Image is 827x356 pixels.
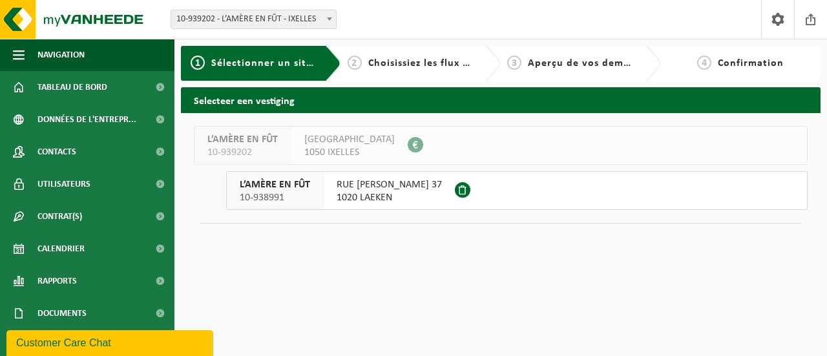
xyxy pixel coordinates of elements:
span: RUE [PERSON_NAME] 37 [337,178,442,191]
span: 3 [507,56,521,70]
span: Rapports [37,265,77,297]
span: Contacts [37,136,76,168]
span: 4 [697,56,711,70]
span: 10-939202 [207,146,278,159]
span: L’AMÈRE EN FÛT [240,178,310,191]
span: Données de l'entrepr... [37,103,136,136]
span: 1 [191,56,205,70]
button: L’AMÈRE EN FÛT 10-938991 RUE [PERSON_NAME] 371020 LAEKEN [226,171,808,210]
span: Utilisateurs [37,168,90,200]
span: Navigation [37,39,85,71]
h2: Selecteer een vestiging [181,87,821,112]
span: 10-939202 - L’AMÈRE EN FÛT - IXELLES [171,10,336,28]
span: Confirmation [718,58,784,68]
span: [GEOGRAPHIC_DATA] [304,133,395,146]
iframe: chat widget [6,328,216,356]
span: Calendrier [37,233,85,265]
span: Choisissiez les flux de déchets et récipients [368,58,583,68]
span: 1020 LAEKEN [337,191,442,204]
span: 1050 IXELLES [304,146,395,159]
span: Sélectionner un site ici [211,58,327,68]
span: 2 [348,56,362,70]
span: 10-939202 - L’AMÈRE EN FÛT - IXELLES [171,10,337,29]
span: Documents [37,297,87,330]
span: Aperçu de vos demandes [528,58,653,68]
span: Tableau de bord [37,71,107,103]
span: 10-938991 [240,191,310,204]
span: L’AMÈRE EN FÛT [207,133,278,146]
span: Contrat(s) [37,200,82,233]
